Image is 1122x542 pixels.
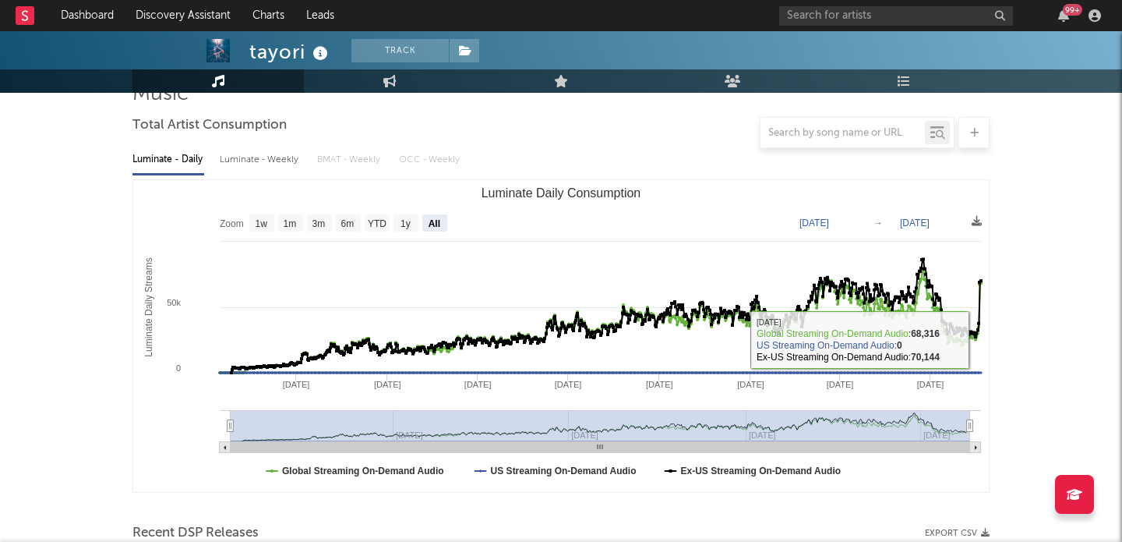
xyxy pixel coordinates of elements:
[282,466,444,476] text: Global Streaming On-Demand Audio
[779,6,1013,26] input: Search for artists
[341,218,355,229] text: 6m
[284,218,297,229] text: 1m
[827,380,854,389] text: [DATE]
[429,218,440,229] text: All
[873,218,883,228] text: →
[176,363,181,373] text: 0
[132,147,204,173] div: Luminate - Daily
[143,257,154,356] text: Luminate Daily Streams
[1063,4,1082,16] div: 99 +
[482,186,641,200] text: Luminate Daily Consumption
[132,116,287,135] span: Total Artist Consumption
[256,218,268,229] text: 1w
[491,466,637,476] text: US Streaming On-Demand Audio
[464,380,492,389] text: [DATE]
[374,380,401,389] text: [DATE]
[283,380,310,389] text: [DATE]
[925,529,990,538] button: Export CSV
[133,180,989,492] svg: Luminate Daily Consumption
[220,218,244,229] text: Zoom
[167,298,181,307] text: 50k
[249,39,332,65] div: tayori
[220,147,302,173] div: Luminate - Weekly
[132,85,189,104] span: Music
[555,380,582,389] text: [DATE]
[917,380,944,389] text: [DATE]
[351,39,449,62] button: Track
[799,218,829,228] text: [DATE]
[900,218,930,228] text: [DATE]
[646,380,673,389] text: [DATE]
[1058,9,1069,22] button: 99+
[760,127,925,140] input: Search by song name or URL
[368,218,386,229] text: YTD
[681,466,841,476] text: Ex-US Streaming On-Demand Audio
[312,218,326,229] text: 3m
[400,218,411,229] text: 1y
[737,380,764,389] text: [DATE]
